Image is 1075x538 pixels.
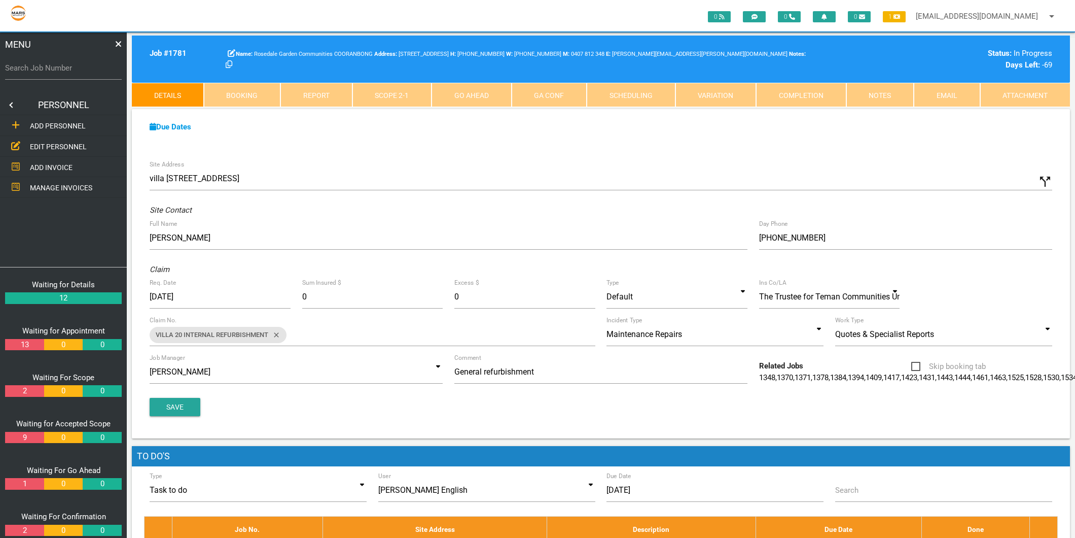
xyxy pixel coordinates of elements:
a: Due Dates [150,122,191,131]
i: Click to show custom address field [1037,174,1053,189]
label: Req. Date [150,278,176,287]
a: 0 [44,385,83,397]
b: M: [563,51,569,57]
span: [PERSON_NAME][EMAIL_ADDRESS][PERSON_NAME][DOMAIN_NAME] [606,51,787,57]
label: Comment [454,353,481,362]
a: Waiting for Details [32,280,95,289]
label: Incident Type [606,316,642,325]
a: Details [132,83,204,107]
a: Variation [675,83,757,107]
label: Site Address [150,160,184,169]
label: Day Phone [759,219,788,228]
a: 0 [44,339,83,351]
label: Sum Insured $ [302,278,341,287]
i: Claim [150,265,169,274]
b: Address: [374,51,397,57]
a: 0 [44,478,83,490]
span: [STREET_ADDRESS] [374,51,449,57]
a: 1443 [937,373,953,382]
a: 1394 [848,373,864,382]
a: 12 [5,292,122,304]
label: Search Job Number [5,62,122,74]
span: 1 [883,11,906,22]
a: Scheduling [587,83,675,107]
span: Home phone [450,51,505,57]
a: 0 [83,432,121,444]
span: [PHONE_NUMBER] [506,51,561,57]
a: 2 [5,525,44,536]
a: Waiting For Confirmation [21,512,106,521]
a: 1463 [990,373,1006,382]
a: 2 [5,385,44,397]
label: Job Manager [150,353,185,362]
a: 1378 [812,373,829,382]
b: Name: [236,51,253,57]
label: Excess $ [454,278,479,287]
b: Job # 1781 [150,49,187,58]
div: , , , , , , , , , , , , , , , , , , , , , , , , , , , , , , , , , , , [753,360,905,383]
a: Scope 2-1 [352,83,432,107]
a: 0 [83,385,121,397]
span: Rosedale Garden Communities COORANBONG [236,51,373,57]
b: Days Left: [1006,60,1040,70]
a: Click here copy customer information. [226,60,232,70]
span: MANAGE INVOICES [30,184,92,192]
label: Claim No. [150,316,177,325]
span: ADD PERSONNEL [30,122,86,130]
a: 1370 [777,373,793,382]
a: 13 [5,339,44,351]
span: Jamie [563,51,604,57]
a: 0 [83,525,121,536]
b: Status: [988,49,1012,58]
b: Related Jobs [759,361,803,371]
a: Waiting for Accepted Scope [16,419,111,428]
label: Full Name [150,219,177,228]
button: Save [150,398,200,416]
a: Go Ahead [432,83,512,107]
a: 1371 [795,373,811,382]
b: H: [450,51,456,57]
a: Report [280,83,352,107]
a: 1530 [1043,373,1059,382]
a: Waiting For Scope [32,373,94,382]
i: close [268,327,280,343]
a: 1423 [901,373,917,382]
span: EDIT PERSONNEL [30,143,87,151]
a: 0 [83,478,121,490]
a: 0 [83,339,121,351]
div: In Progress -69 [835,48,1052,71]
a: 1384 [830,373,846,382]
h1: To Do's [132,446,1070,466]
a: 1461 [972,373,988,382]
label: Ins Co/LA [759,278,786,287]
a: GA Conf [512,83,587,107]
label: Type [606,278,619,287]
a: 1417 [883,373,900,382]
a: 1525 [1008,373,1024,382]
label: User [378,472,391,481]
label: Work Type [835,316,864,325]
div: VILLA 20 INTERNAL REFURBISHMENT [150,327,286,343]
b: W: [506,51,513,57]
a: Waiting for Appointment [22,326,105,335]
a: 1528 [1025,373,1042,382]
a: 0 [44,432,83,444]
a: Booking [204,83,281,107]
span: Skip booking tab [911,360,986,373]
span: 0 [778,11,801,22]
b: E: [606,51,611,57]
a: 1431 [919,373,935,382]
span: ADD INVOICE [30,163,73,171]
label: Search [835,485,858,496]
a: Waiting For Go Ahead [27,466,100,475]
span: 0 [848,11,871,22]
a: 1348 [759,373,775,382]
a: 1 [5,478,44,490]
a: 9 [5,432,44,444]
b: Notes: [789,51,806,57]
span: 0 [708,11,731,22]
label: Type [150,472,162,481]
img: s3file [10,5,26,21]
a: Notes [846,83,914,107]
